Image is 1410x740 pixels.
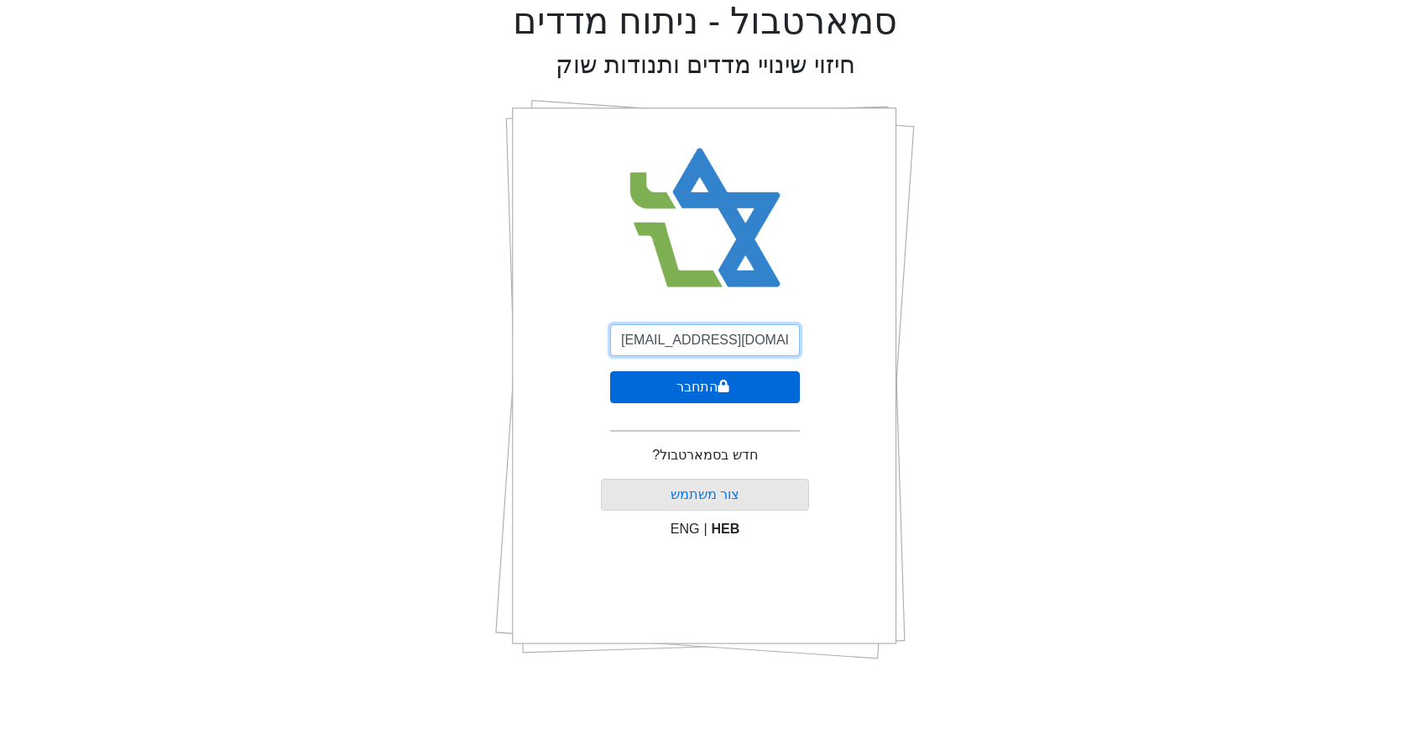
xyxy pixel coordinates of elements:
[671,522,700,536] span: ENG
[601,479,810,511] button: צור משתמש
[671,487,739,501] a: צור משתמש
[556,50,855,80] h2: חיזוי שינויי מדדים ותנודות שוק
[712,522,740,536] span: HEB
[614,126,796,311] img: Smart Bull
[610,371,800,403] button: התחבר
[610,324,800,356] input: אימייל
[703,522,707,536] span: |
[652,445,757,465] p: חדש בסמארטבול?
